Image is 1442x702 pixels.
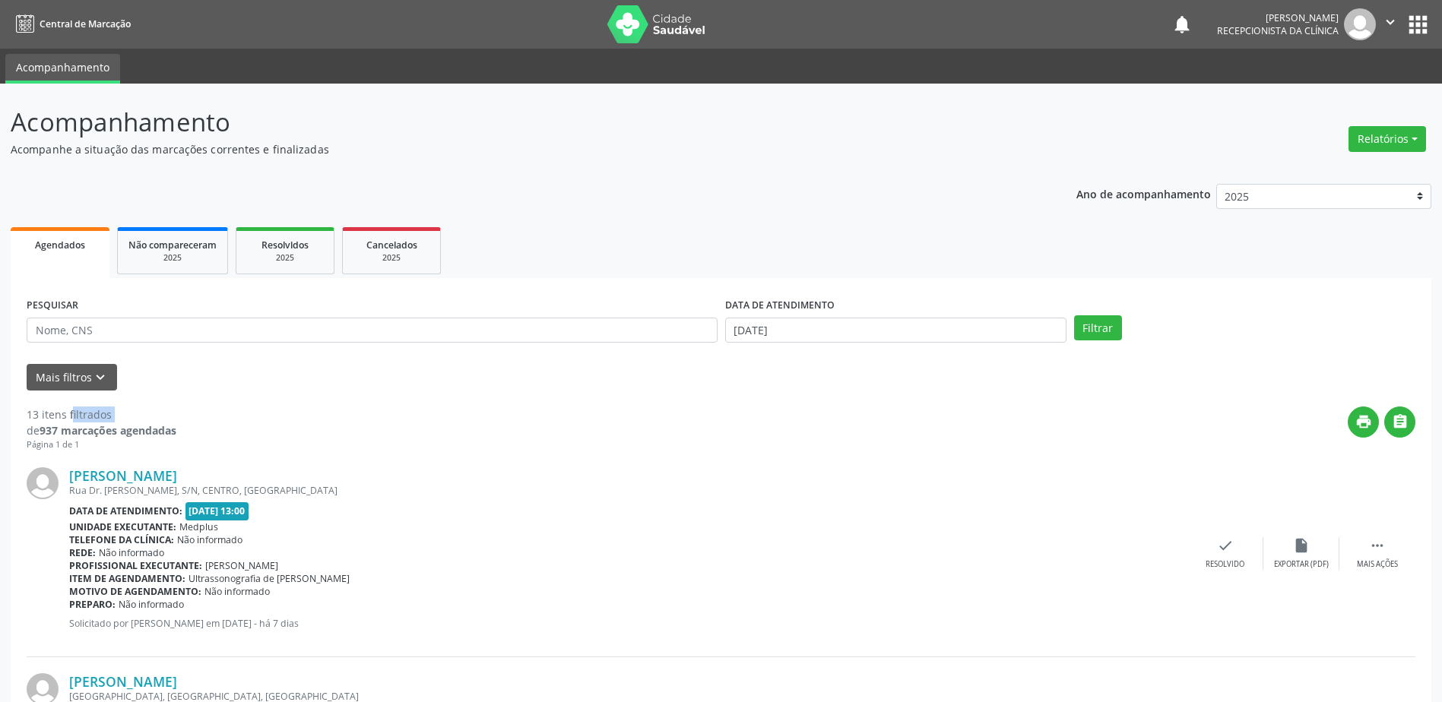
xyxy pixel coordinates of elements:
[725,294,835,318] label: DATA DE ATENDIMENTO
[1293,537,1310,554] i: insert_drive_file
[27,318,718,343] input: Nome, CNS
[69,504,182,517] b: Data de atendimento:
[247,252,323,264] div: 2025
[185,502,249,520] span: [DATE] 13:00
[11,103,1005,141] p: Acompanhamento
[177,533,242,546] span: Não informado
[205,559,278,572] span: [PERSON_NAME]
[1206,559,1244,570] div: Resolvido
[725,318,1066,343] input: Selecione um intervalo
[69,673,177,690] a: [PERSON_NAME]
[128,252,217,264] div: 2025
[69,484,1187,497] div: Rua Dr. [PERSON_NAME], S/N, CENTRO, [GEOGRAPHIC_DATA]
[27,364,117,391] button: Mais filtroskeyboard_arrow_down
[11,141,1005,157] p: Acompanhe a situação das marcações correntes e finalizadas
[27,406,176,422] div: 13 itens filtrados
[353,252,429,264] div: 2025
[27,422,176,438] div: de
[69,585,201,598] b: Motivo de agendamento:
[40,17,131,30] span: Central de Marcação
[1348,406,1379,438] button: print
[69,520,176,533] b: Unidade executante:
[40,423,176,438] strong: 937 marcações agendadas
[204,585,270,598] span: Não informado
[69,617,1187,630] p: Solicitado por [PERSON_NAME] em [DATE] - há 7 dias
[179,520,218,533] span: Medplus
[69,467,177,484] a: [PERSON_NAME]
[1384,406,1415,438] button: 
[1217,11,1339,24] div: [PERSON_NAME]
[69,546,96,559] b: Rede:
[1376,8,1405,40] button: 
[5,54,120,84] a: Acompanhamento
[261,239,309,251] span: Resolvidos
[1217,24,1339,37] span: Recepcionista da clínica
[1369,537,1386,554] i: 
[69,559,202,572] b: Profissional executante:
[99,546,164,559] span: Não informado
[1074,315,1122,341] button: Filtrar
[11,11,131,36] a: Central de Marcação
[1217,537,1234,554] i: check
[27,467,59,499] img: img
[1076,184,1211,203] p: Ano de acompanhamento
[69,533,174,546] b: Telefone da clínica:
[1357,559,1398,570] div: Mais ações
[1405,11,1431,38] button: apps
[366,239,417,251] span: Cancelados
[128,239,217,251] span: Não compareceram
[1382,14,1399,30] i: 
[35,239,85,251] span: Agendados
[1349,126,1426,152] button: Relatórios
[119,598,184,611] span: Não informado
[189,572,350,585] span: Ultrassonografia de [PERSON_NAME]
[1355,413,1372,430] i: print
[27,294,78,318] label: PESQUISAR
[69,598,116,611] b: Preparo:
[1344,8,1376,40] img: img
[1274,559,1329,570] div: Exportar (PDF)
[69,572,185,585] b: Item de agendamento:
[1392,413,1409,430] i: 
[92,369,109,386] i: keyboard_arrow_down
[27,438,176,451] div: Página 1 de 1
[1171,14,1193,35] button: notifications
